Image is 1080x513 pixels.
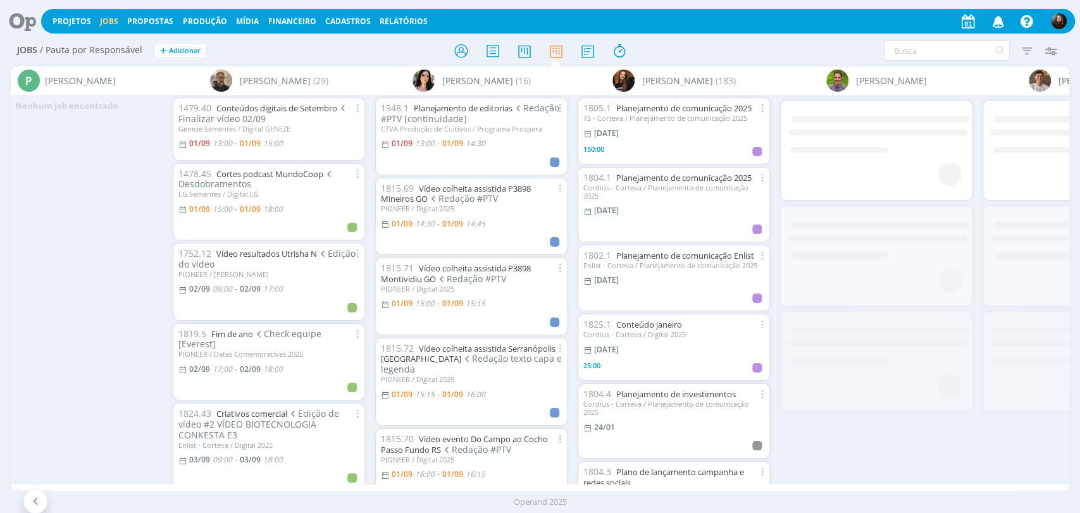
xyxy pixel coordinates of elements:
button: Relatórios [376,16,431,27]
img: T [1029,70,1051,92]
a: Criativos comercial [216,408,287,419]
: 13:00 [213,138,232,149]
a: Fim de ano [211,328,253,340]
: - [437,220,440,228]
: 01/09 [442,389,463,400]
: - [437,391,440,399]
span: 1804.3 [583,466,611,478]
: 02/09 [189,364,210,374]
span: (29) [313,74,328,87]
span: 1802.1 [583,249,611,261]
span: 1805.1 [583,102,611,114]
a: Conteúdos digitais de Setembro [216,102,337,114]
a: Planejamento de comunicação Enlist [616,250,754,261]
span: Jobs [17,45,37,56]
: - [437,471,440,478]
span: [PERSON_NAME] [642,74,713,87]
button: Cadastros [321,16,375,27]
span: 1815.70 [381,433,414,445]
button: Mídia [232,16,263,27]
: 01/09 [240,204,261,214]
img: T [413,70,435,92]
: 18:00 [263,454,283,465]
: 01/09 [189,204,210,214]
: 01/09 [240,138,261,149]
: - [437,140,440,147]
span: Desdobramentos [178,168,334,190]
div: PIONEER / Digital 2025 [381,455,562,464]
span: 1948.1 [381,102,409,114]
span: Adicionar [169,47,201,55]
: 15:00 [415,298,435,309]
span: [PERSON_NAME] [240,74,311,87]
div: Geneze Sementes / Digital GENEZE [178,125,359,133]
span: 25:00 [583,361,600,370]
: - [235,456,237,464]
a: Jobs [100,16,118,27]
span: [PERSON_NAME] [856,74,927,87]
: 01/09 [189,138,210,149]
button: Projetos [49,16,95,27]
: 01/09 [392,469,413,479]
span: 1825.1 [583,318,611,330]
: [DATE] [594,344,619,355]
span: 1804.4 [583,388,611,400]
button: Propostas [123,16,177,27]
span: 1815.69 [381,182,414,194]
: 03/09 [240,454,261,465]
span: [PERSON_NAME] [442,74,513,87]
a: Vídeo colheita assistida Serranópolis [GEOGRAPHIC_DATA] [381,343,556,365]
: 17:00 [213,364,232,374]
div: P [18,70,40,92]
a: Conteúdo janeiro [616,319,682,330]
: - [235,366,237,373]
div: Enlist - Corteva / Planejamento de comunicação 2025 [583,261,764,269]
span: 1815.72 [381,342,414,354]
: 14:30 [415,218,435,229]
: - [235,206,237,213]
a: Vídeo colheita assistida P3898 Montividiu GO [381,263,531,285]
span: (16) [516,74,531,87]
span: Redação #PTV [436,273,506,285]
button: E [1050,10,1067,32]
span: Edição de vídeo #2 VÍDEO BIOTECNOLOGIA CONKESTA E3 [178,407,339,441]
div: PIONEER / Datas Comemorativas 2025 [178,350,359,358]
div: CTVA Produção de Cultivos / Programa Prospera [381,125,562,133]
a: Planejamento de editorias [414,102,512,114]
a: Financeiro [268,16,316,27]
: - [235,140,237,147]
: 01/09 [442,469,463,479]
div: PIONEER / Digital 2025 [381,375,562,383]
button: Produção [179,16,231,27]
: 18:00 [263,364,283,374]
: 15:15 [466,298,485,309]
img: R [210,70,232,92]
: 15:00 [213,204,232,214]
: 03/09 [189,454,210,465]
span: Check equipe [Everest] [178,328,321,350]
a: Produção [183,16,227,27]
button: Financeiro [264,16,320,27]
: 01/09 [392,298,413,309]
div: PIONEER / Digital 2025 [381,285,562,293]
: 13:00 [415,138,435,149]
: [DATE] [594,128,619,139]
span: + [160,44,166,58]
: 02/09 [240,364,261,374]
span: 1804.1 [583,171,611,183]
span: 1815.71 [381,262,414,274]
span: 1478.45 [178,168,211,180]
: [DATE] [594,205,619,216]
div: PIONEER / Digital 2025 [381,204,562,213]
a: Plano de lançamento campanha e redes sociais [583,466,744,488]
: 15:00 [263,138,283,149]
a: Vídeo resultados Utrisha N [216,248,317,259]
a: Projetos [53,16,91,27]
div: Cordius - Corteva / Planejamento de comunicação 2025 [583,400,764,416]
span: Redação #PTV [428,192,498,204]
: 16:00 [415,469,435,479]
span: [PERSON_NAME] [45,74,116,87]
: - [437,300,440,307]
: 14:30 [466,138,485,149]
: 01/09 [442,218,463,229]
